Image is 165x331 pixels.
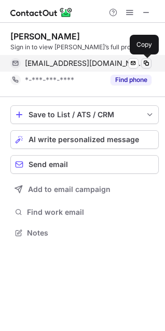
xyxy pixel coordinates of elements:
button: Notes [10,226,159,240]
span: Find work email [27,208,155,217]
button: Add to email campaign [10,180,159,199]
span: [EMAIL_ADDRESS][DOMAIN_NAME] [25,59,144,68]
button: save-profile-one-click [10,105,159,124]
span: AI write personalized message [29,135,139,144]
button: Send email [10,155,159,174]
span: Send email [29,160,68,169]
span: Notes [27,228,155,238]
button: Find work email [10,205,159,219]
button: Reveal Button [111,75,152,85]
div: Save to List / ATS / CRM [29,111,141,119]
img: ContactOut v5.3.10 [10,6,73,19]
div: Sign in to view [PERSON_NAME]’s full profile [10,43,159,52]
span: Add to email campaign [28,185,111,194]
div: [PERSON_NAME] [10,31,80,42]
button: AI write personalized message [10,130,159,149]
